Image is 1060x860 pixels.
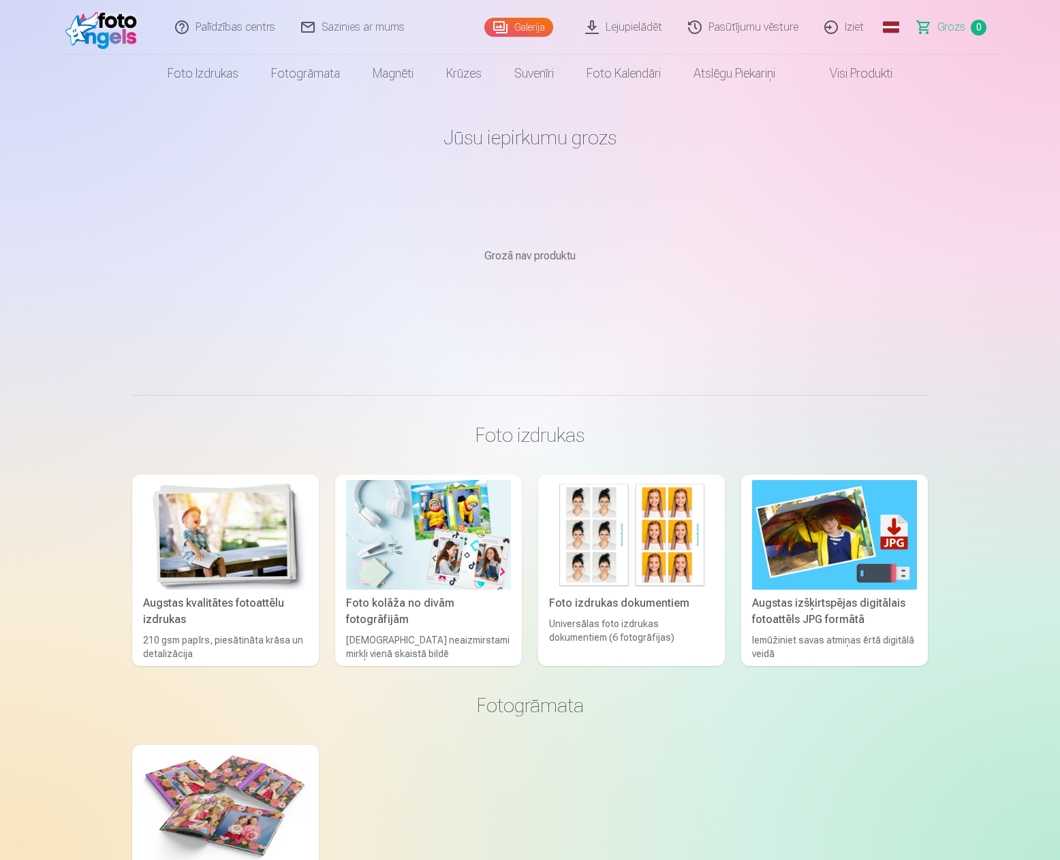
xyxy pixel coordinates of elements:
[484,18,553,37] a: Galerija
[677,54,792,93] a: Atslēgu piekariņi
[143,423,917,447] h3: Foto izdrukas
[741,475,928,666] a: Augstas izšķirtspējas digitālais fotoattēls JPG formātāAugstas izšķirtspējas digitālais fotoattēl...
[549,480,714,590] img: Foto izdrukas dokumentiem
[356,54,430,93] a: Magnēti
[937,19,965,35] span: Grozs
[143,750,308,860] img: Personalizēta fotogrāmata 27x27 cm
[538,475,725,666] a: Foto izdrukas dokumentiemFoto izdrukas dokumentiemUniversālas foto izdrukas dokumentiem (6 fotogr...
[570,54,677,93] a: Foto kalendāri
[544,595,719,611] div: Foto izdrukas dokumentiem
[255,54,356,93] a: Fotogrāmata
[341,595,516,628] div: Foto kolāža no divām fotogrāfijām
[544,617,719,660] div: Universālas foto izdrukas dokumentiem (6 fotogrāfijas)
[132,248,928,264] p: Grozā nav produktu
[138,633,313,660] div: 210 gsm papīrs, piesātināta krāsa un detalizācija
[430,54,498,93] a: Krūzes
[341,633,516,660] div: [DEMOGRAPHIC_DATA] neaizmirstami mirkļi vienā skaistā bildē
[138,595,313,628] div: Augstas kvalitātes fotoattēlu izdrukas
[752,480,917,590] img: Augstas izšķirtspējas digitālais fotoattēls JPG formātā
[143,693,917,718] h3: Fotogrāmata
[971,20,986,35] span: 0
[498,54,570,93] a: Suvenīri
[335,475,522,666] a: Foto kolāža no divām fotogrāfijāmFoto kolāža no divām fotogrāfijām[DEMOGRAPHIC_DATA] neaizmirstam...
[65,5,144,49] img: /fa1
[151,54,255,93] a: Foto izdrukas
[143,480,308,590] img: Augstas kvalitātes fotoattēlu izdrukas
[132,125,928,150] h1: Jūsu iepirkumu grozs
[747,595,922,628] div: Augstas izšķirtspējas digitālais fotoattēls JPG formātā
[346,480,511,590] img: Foto kolāža no divām fotogrāfijām
[747,633,922,660] div: Iemūžiniet savas atmiņas ērtā digitālā veidā
[792,54,909,93] a: Visi produkti
[132,475,319,666] a: Augstas kvalitātes fotoattēlu izdrukasAugstas kvalitātes fotoattēlu izdrukas210 gsm papīrs, piesā...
